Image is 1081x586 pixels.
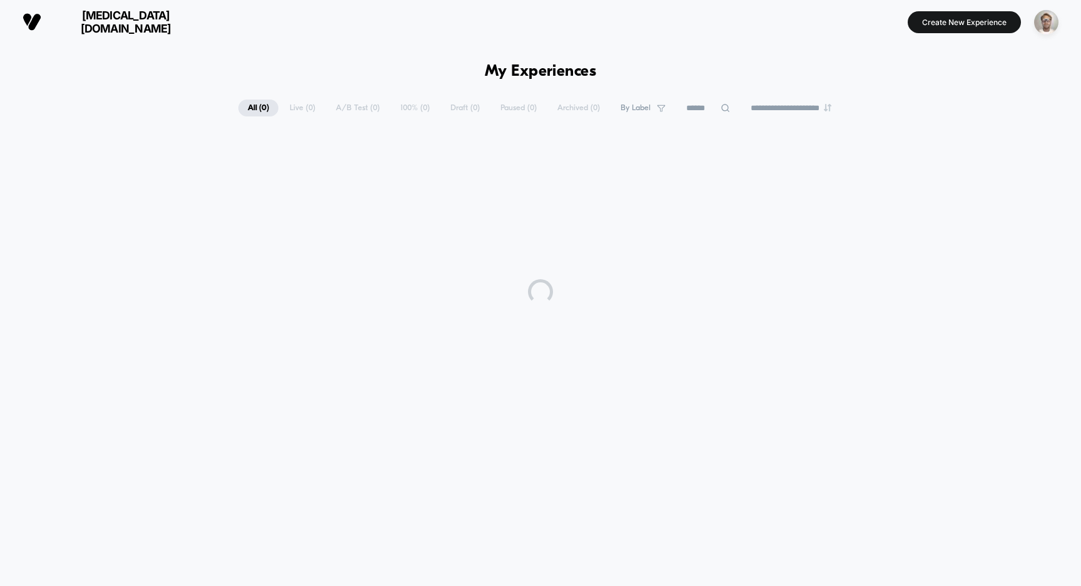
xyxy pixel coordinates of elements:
img: end [824,104,831,111]
span: All ( 0 ) [238,100,278,116]
button: [MEDICAL_DATA][DOMAIN_NAME] [19,8,205,36]
h1: My Experiences [485,63,597,81]
img: Visually logo [23,13,41,31]
img: ppic [1034,10,1058,34]
span: By Label [621,103,651,113]
span: [MEDICAL_DATA][DOMAIN_NAME] [51,9,201,35]
button: Create New Experience [908,11,1021,33]
button: ppic [1030,9,1062,35]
